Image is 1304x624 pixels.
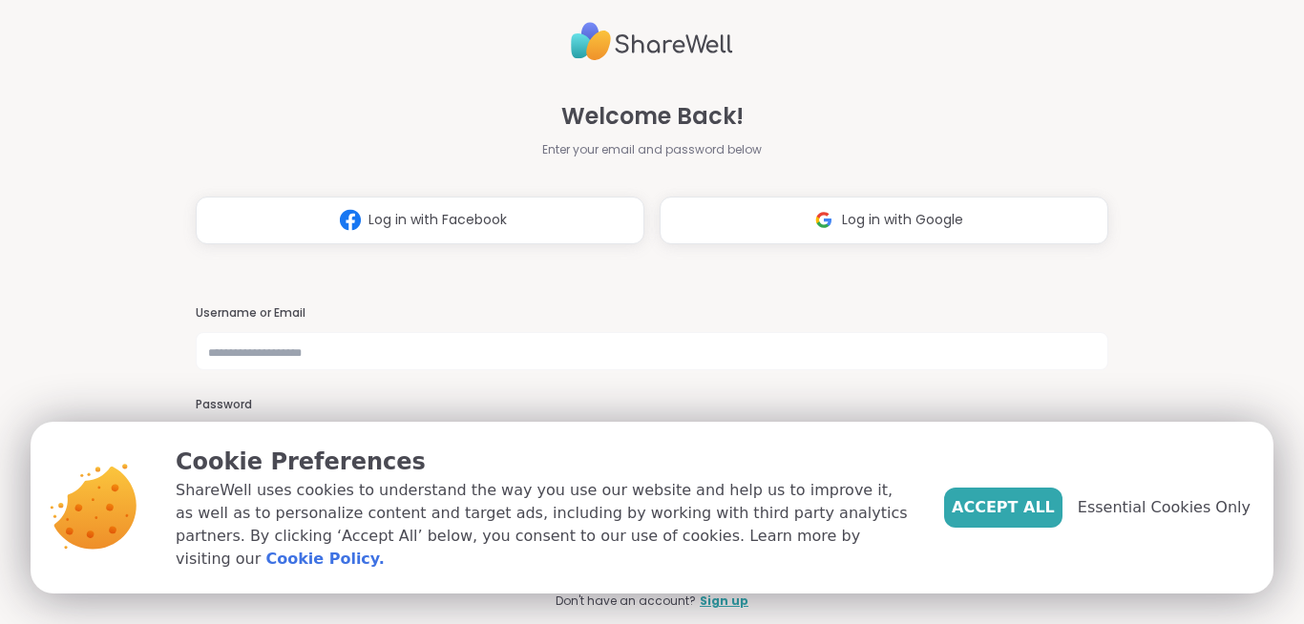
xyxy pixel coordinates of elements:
[176,445,914,479] p: Cookie Preferences
[196,397,1108,413] h3: Password
[176,479,914,571] p: ShareWell uses cookies to understand the way you use our website and help us to improve it, as we...
[806,202,842,238] img: ShareWell Logomark
[660,197,1108,244] button: Log in with Google
[952,496,1055,519] span: Accept All
[196,197,644,244] button: Log in with Facebook
[542,141,762,158] span: Enter your email and password below
[700,593,748,610] a: Sign up
[196,305,1108,322] h3: Username or Email
[368,210,507,230] span: Log in with Facebook
[265,548,384,571] a: Cookie Policy.
[332,202,368,238] img: ShareWell Logomark
[842,210,963,230] span: Log in with Google
[556,593,696,610] span: Don't have an account?
[1078,496,1251,519] span: Essential Cookies Only
[561,99,744,134] span: Welcome Back!
[571,14,733,69] img: ShareWell Logo
[944,488,1062,528] button: Accept All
